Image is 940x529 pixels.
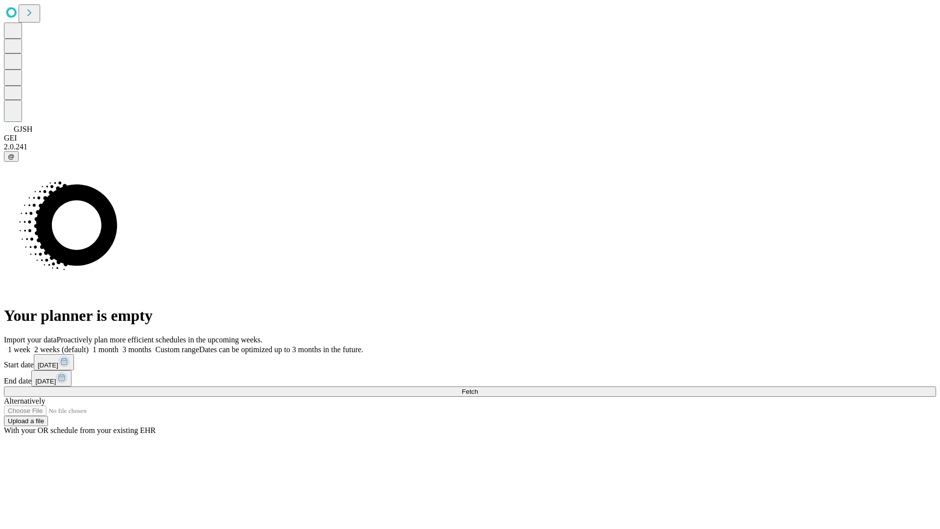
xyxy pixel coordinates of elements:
button: [DATE] [31,370,71,386]
div: 2.0.241 [4,143,936,151]
span: [DATE] [38,361,58,369]
span: 2 weeks (default) [34,345,89,354]
div: GEI [4,134,936,143]
span: Proactively plan more efficient schedules in the upcoming weeks. [57,336,262,344]
span: @ [8,153,15,160]
span: GJSH [14,125,32,133]
span: Alternatively [4,397,45,405]
button: Upload a file [4,416,48,426]
span: Import your data [4,336,57,344]
h1: Your planner is empty [4,307,936,325]
span: 1 week [8,345,30,354]
button: [DATE] [34,354,74,370]
span: Custom range [155,345,199,354]
div: Start date [4,354,936,370]
span: Fetch [462,388,478,395]
div: End date [4,370,936,386]
button: @ [4,151,19,162]
span: 3 months [122,345,151,354]
span: [DATE] [35,378,56,385]
span: 1 month [93,345,118,354]
span: With your OR schedule from your existing EHR [4,426,156,434]
span: Dates can be optimized up to 3 months in the future. [199,345,363,354]
button: Fetch [4,386,936,397]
